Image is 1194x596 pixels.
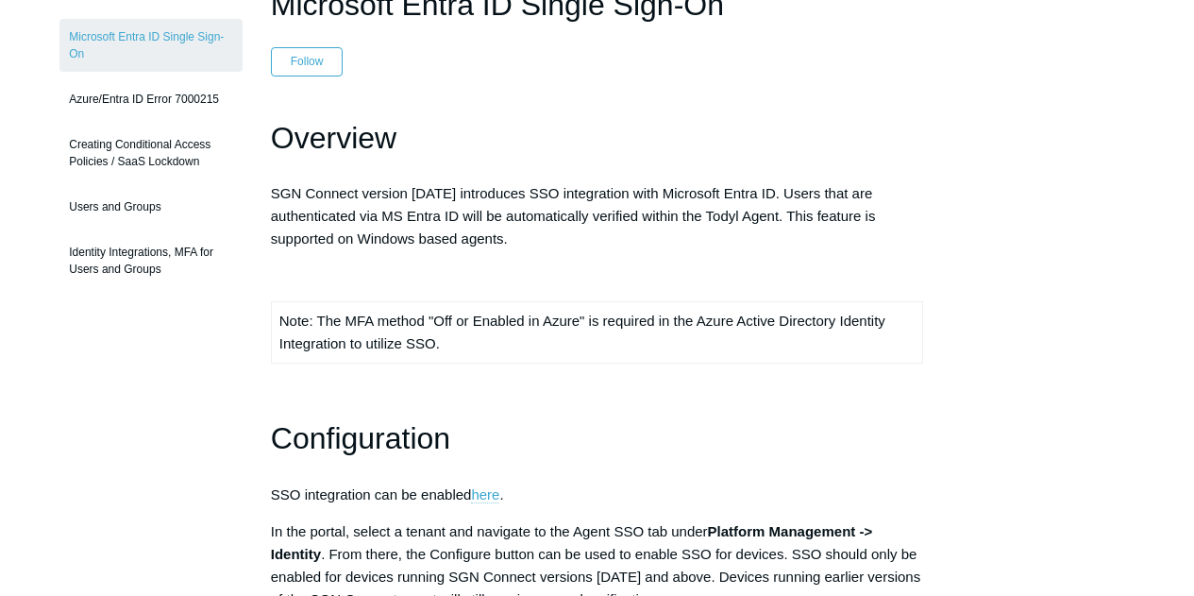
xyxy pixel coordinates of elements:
td: Note: The MFA method "Off or Enabled in Azure" is required in the Azure Active Directory Identity... [271,302,922,364]
a: Azure/Entra ID Error 7000215 [59,81,243,117]
p: SGN Connect version [DATE] introduces SSO integration with Microsoft Entra ID. Users that are aut... [271,182,923,250]
a: Identity Integrations, MFA for Users and Groups [59,234,243,287]
h1: Overview [271,114,923,162]
a: here [471,486,499,503]
a: Microsoft Entra ID Single Sign-On [59,19,243,72]
strong: Platform Management -> Identity [271,523,872,562]
p: SSO integration can be enabled . [271,484,923,506]
a: Users and Groups [59,189,243,225]
h1: Configuration [271,415,923,463]
a: Creating Conditional Access Policies / SaaS Lockdown [59,127,243,179]
button: Follow Article [271,47,344,76]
